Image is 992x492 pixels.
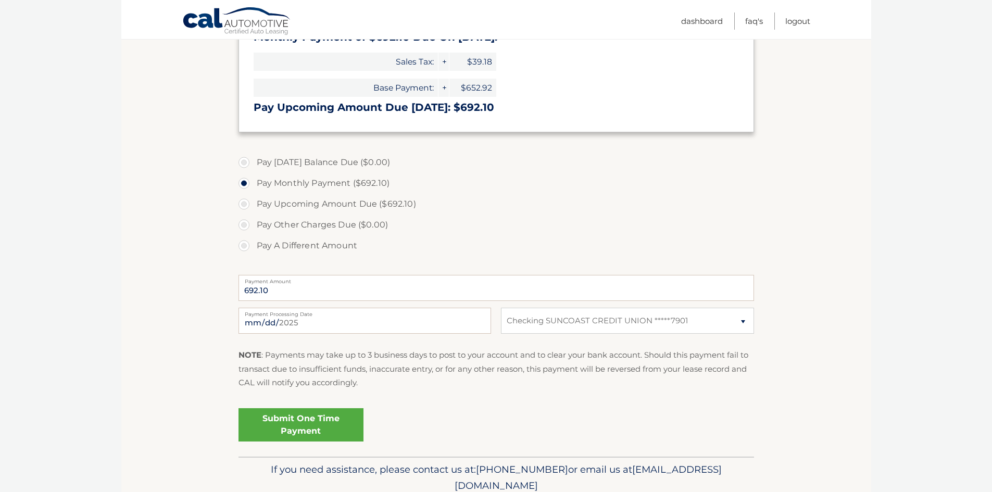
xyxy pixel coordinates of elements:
[238,194,754,215] label: Pay Upcoming Amount Due ($692.10)
[254,53,438,71] span: Sales Tax:
[238,275,754,301] input: Payment Amount
[785,12,810,30] a: Logout
[238,308,491,316] label: Payment Processing Date
[238,215,754,235] label: Pay Other Charges Due ($0.00)
[438,79,449,97] span: +
[238,408,363,441] a: Submit One Time Payment
[254,79,438,97] span: Base Payment:
[238,275,754,283] label: Payment Amount
[449,53,496,71] span: $39.18
[182,7,292,37] a: Cal Automotive
[438,53,449,71] span: +
[238,152,754,173] label: Pay [DATE] Balance Due ($0.00)
[681,12,723,30] a: Dashboard
[238,348,754,389] p: : Payments may take up to 3 business days to post to your account and to clear your bank account....
[254,101,739,114] h3: Pay Upcoming Amount Due [DATE]: $692.10
[238,235,754,256] label: Pay A Different Amount
[476,463,568,475] span: [PHONE_NUMBER]
[238,173,754,194] label: Pay Monthly Payment ($692.10)
[449,79,496,97] span: $652.92
[745,12,763,30] a: FAQ's
[238,350,261,360] strong: NOTE
[238,308,491,334] input: Payment Date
